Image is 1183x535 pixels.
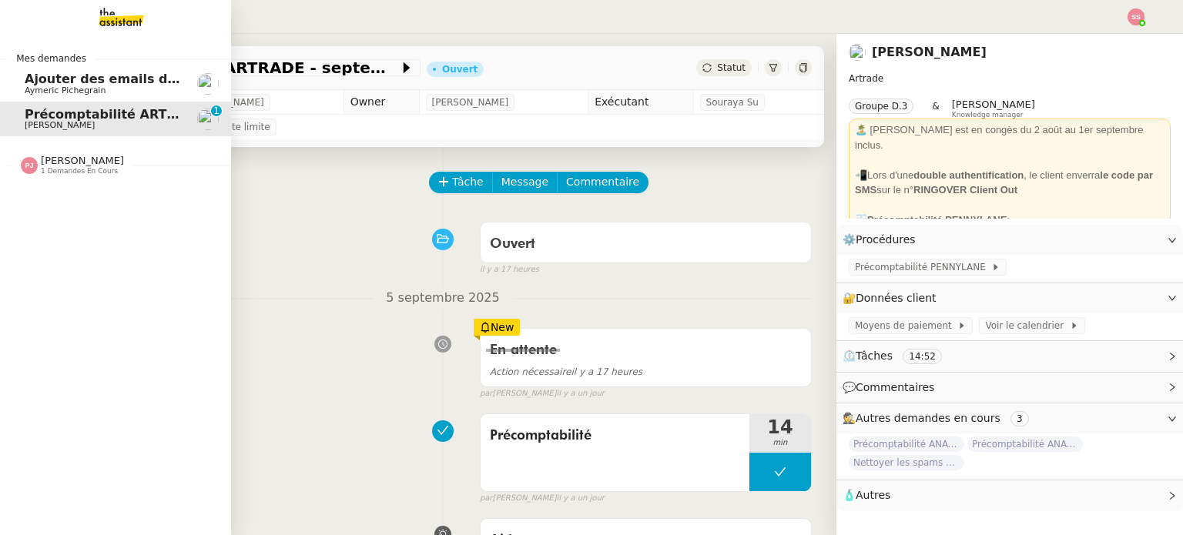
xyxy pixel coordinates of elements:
span: Ouvert [490,237,535,251]
span: Ajouter des emails dans Pipedrive [25,72,262,86]
div: 📲Lors d'une , le client enverra sur le n° [855,168,1165,198]
span: Tâches [856,349,893,362]
span: Données client [856,292,937,304]
span: Précomptabilité ANATHA Juin 2025 [967,436,1083,452]
td: Exécutant [588,90,693,115]
div: ⚙️Procédures [836,225,1183,255]
span: Précomptabilité ANATHA + WWWINVEST - septembre 2025 [849,436,964,452]
span: ⚙️ [843,231,923,249]
nz-tag: Groupe D.3 [849,99,913,114]
span: par [480,492,493,505]
span: Autres demandes en cours [856,412,1000,424]
span: [PERSON_NAME] [432,95,509,110]
a: [PERSON_NAME] [872,45,987,59]
div: 🕵️Autres demandes en cours 3 [836,403,1183,433]
img: svg [1128,8,1144,25]
strong: Précomptabilité PENNYLANE [867,214,1007,226]
span: il y a un jour [557,492,605,505]
span: 14 [749,418,811,436]
nz-tag: 3 [1010,411,1029,426]
span: Nettoyer les spams des emails - septembre 2025 [849,455,964,470]
span: En attente [490,343,557,357]
span: Précomptabilité ARTRADE - septembre 2025 [25,107,331,122]
span: Message [501,173,548,191]
span: Action nécessaire [490,366,571,377]
span: Artrade [849,73,883,84]
img: svg [21,157,38,174]
nz-tag: 14:52 [903,349,942,364]
div: 🧾 : [855,212,1165,228]
span: Précomptabilité PENNYLANE [855,259,991,275]
span: Tâche [452,173,484,191]
img: users%2F1PNv5soDtMeKgnH5onPMHqwjzQn1%2Favatar%2Fd0f44614-3c2d-49b8-95e9-0356969fcfd1 [197,73,219,95]
div: 🏝️ [PERSON_NAME] est en congès du 2 août au 1er septembre inclus. [855,122,1165,152]
span: [PERSON_NAME] [41,155,124,166]
strong: RINGOVER Client Out [913,184,1017,196]
span: 🔐 [843,289,943,307]
span: 🕵️ [843,412,1035,424]
td: Owner [344,90,419,115]
button: Tâche [429,172,493,193]
strong: double authentification [913,169,1024,181]
span: il y a un jour [557,387,605,400]
span: Statut [717,62,746,73]
small: [PERSON_NAME] [480,387,605,400]
span: Procédures [856,233,916,246]
img: users%2FSoHiyPZ6lTh48rkksBJmVXB4Fxh1%2Favatar%2F784cdfc3-6442-45b8-8ed3-42f1cc9271a4 [197,109,219,130]
div: 🧴Autres [836,480,1183,510]
span: Autres [856,489,890,501]
span: 5 septembre 2025 [374,288,511,309]
span: il y a 17 heures [480,263,539,276]
app-user-label: Knowledge manager [952,99,1035,119]
span: Mes demandes [7,51,96,66]
span: Voir le calendrier [985,318,1069,333]
span: [PERSON_NAME] [952,99,1035,110]
span: par [480,387,493,400]
span: Aymeric Pichegrain [25,85,106,95]
div: ⏲️Tâches 14:52 [836,341,1183,371]
span: Précomptabilité ARTRADE - septembre 2025 [80,60,399,75]
span: Précomptabilité [490,424,740,447]
span: Souraya Su [706,95,759,110]
p: 1 [213,105,220,119]
div: New [474,319,521,336]
span: min [749,436,811,450]
button: Commentaire [557,172,648,193]
span: Moyens de paiement [855,318,957,333]
small: [PERSON_NAME] [480,492,605,505]
div: 💬Commentaires [836,373,1183,403]
button: Message [492,172,558,193]
span: ⏲️ [843,349,955,362]
nz-badge-sup: 1 [211,105,222,116]
span: [PERSON_NAME] [25,120,95,130]
span: Knowledge manager [952,111,1024,119]
span: 1 demandes en cours [41,167,118,176]
span: 💬 [843,381,941,393]
span: il y a 17 heures [490,366,642,377]
span: & [932,99,939,119]
div: Ouvert [442,65,478,74]
span: Commentaire [566,173,639,191]
span: 🧴 [843,489,890,501]
img: users%2FSoHiyPZ6lTh48rkksBJmVXB4Fxh1%2Favatar%2F784cdfc3-6442-45b8-8ed3-42f1cc9271a4 [849,44,866,61]
span: Commentaires [856,381,934,393]
div: 🔐Données client [836,283,1183,313]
